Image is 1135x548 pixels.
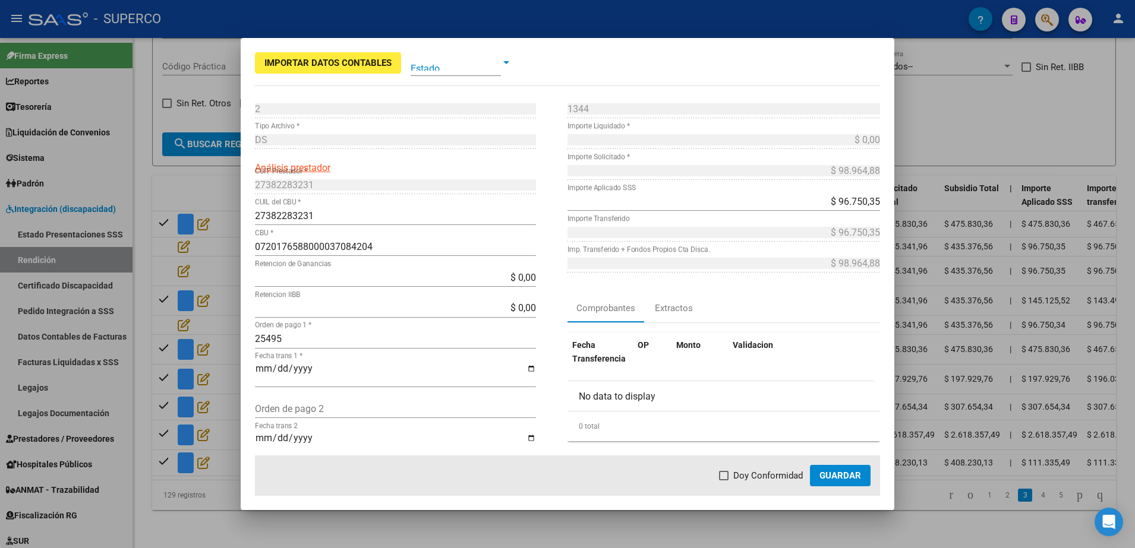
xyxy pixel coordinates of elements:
[264,58,392,68] span: Importar Datos Contables
[819,470,861,481] span: Guardar
[576,302,635,315] div: Comprobantes
[255,52,401,74] button: Importar Datos Contables
[676,340,701,350] span: Monto
[655,302,693,315] div: Extractos
[728,332,874,372] datatable-header-cell: Validacion
[1095,508,1123,536] div: Open Intercom Messenger
[633,332,671,372] datatable-header-cell: OP
[567,381,874,411] div: No data to display
[572,340,626,363] span: Fecha Transferencia
[810,465,871,486] button: Guardar
[255,162,330,173] span: Análisis prestador
[733,340,773,350] span: Validacion
[567,332,633,372] datatable-header-cell: Fecha Transferencia
[638,340,649,350] span: OP
[733,468,803,483] span: Doy Conformidad
[671,332,728,372] datatable-header-cell: Monto
[567,411,880,441] div: 0 total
